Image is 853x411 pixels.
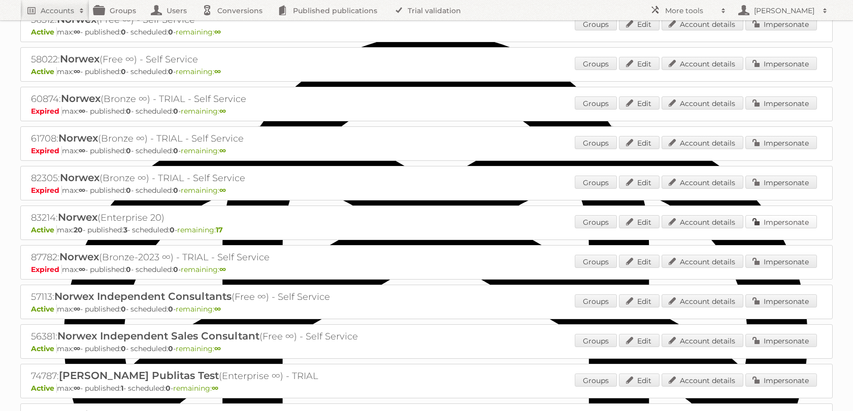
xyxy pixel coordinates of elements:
strong: 0 [170,225,175,234]
span: Norwex [61,92,101,105]
span: remaining: [176,344,221,353]
h2: 87782: (Bronze-2023 ∞) - TRIAL - Self Service [31,251,386,264]
h2: 58022: (Free ∞) - Self Service [31,53,386,66]
strong: 0 [166,384,171,393]
a: Impersonate [745,255,817,268]
a: Edit [619,255,660,268]
h2: 56381: (Free ∞) - Self Service [31,330,386,343]
strong: ∞ [219,146,226,155]
span: Active [31,384,57,393]
span: remaining: [176,304,221,314]
a: Groups [575,17,617,30]
a: Impersonate [745,136,817,149]
strong: 1 [121,384,123,393]
a: Groups [575,136,617,149]
strong: 17 [216,225,223,234]
a: Edit [619,373,660,387]
strong: ∞ [212,384,218,393]
h2: More tools [665,6,716,16]
a: Groups [575,57,617,70]
a: Account details [662,136,743,149]
p: max: - published: - scheduled: - [31,186,822,195]
strong: 0 [168,344,173,353]
a: Groups [575,176,617,189]
span: remaining: [181,107,226,116]
a: Account details [662,215,743,228]
a: Account details [662,255,743,268]
span: remaining: [181,265,226,274]
span: remaining: [176,67,221,76]
span: Active [31,67,57,76]
strong: 0 [121,67,126,76]
p: max: - published: - scheduled: - [31,265,822,274]
strong: ∞ [74,27,80,37]
a: Impersonate [745,96,817,110]
strong: 0 [126,146,131,155]
strong: ∞ [219,107,226,116]
span: remaining: [181,186,226,195]
strong: 0 [173,186,178,195]
a: Account details [662,96,743,110]
a: Edit [619,334,660,347]
p: max: - published: - scheduled: - [31,304,822,314]
span: Norwex Independent Consultants [54,290,232,302]
span: Active [31,225,57,234]
h2: Accounts [41,6,74,16]
a: Groups [575,96,617,110]
p: max: - published: - scheduled: - [31,225,822,234]
strong: 20 [74,225,83,234]
a: Account details [662,17,743,30]
a: Groups [575,255,617,268]
strong: 0 [168,27,173,37]
p: max: - published: - scheduled: - [31,67,822,76]
strong: 0 [121,344,126,353]
a: Impersonate [745,373,817,387]
p: max: - published: - scheduled: - [31,344,822,353]
strong: 0 [173,265,178,274]
strong: ∞ [79,265,85,274]
a: Edit [619,215,660,228]
span: remaining: [181,146,226,155]
a: Impersonate [745,176,817,189]
a: Edit [619,176,660,189]
strong: 0 [168,67,173,76]
a: Edit [619,136,660,149]
strong: ∞ [74,67,80,76]
a: Edit [619,294,660,307]
a: Account details [662,294,743,307]
a: Edit [619,57,660,70]
span: [PERSON_NAME] Publitas Test [59,369,219,382]
span: Norwex Independent Sales Consultant [57,330,259,342]
span: Norwex [60,53,100,65]
h2: 60874: (Bronze ∞) - TRIAL - Self Service [31,92,386,106]
a: Account details [662,373,743,387]
span: Active [31,344,57,353]
strong: ∞ [214,344,221,353]
a: Edit [619,17,660,30]
a: Impersonate [745,294,817,307]
strong: 0 [126,265,131,274]
span: Expired [31,146,62,155]
h2: 82305: (Bronze ∞) - TRIAL - Self Service [31,172,386,185]
strong: ∞ [79,146,85,155]
a: Impersonate [745,334,817,347]
a: Impersonate [745,215,817,228]
span: remaining: [176,27,221,37]
span: remaining: [177,225,223,234]
span: Norwex [58,132,98,144]
strong: ∞ [79,186,85,195]
strong: ∞ [214,67,221,76]
span: Norwex [59,251,99,263]
strong: ∞ [74,384,80,393]
strong: 0 [126,186,131,195]
span: Expired [31,265,62,274]
strong: 0 [173,107,178,116]
a: Groups [575,294,617,307]
p: max: - published: - scheduled: - [31,107,822,116]
a: Account details [662,334,743,347]
a: Impersonate [745,57,817,70]
p: max: - published: - scheduled: - [31,146,822,155]
strong: 0 [168,304,173,314]
strong: 0 [121,27,126,37]
span: Active [31,27,57,37]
